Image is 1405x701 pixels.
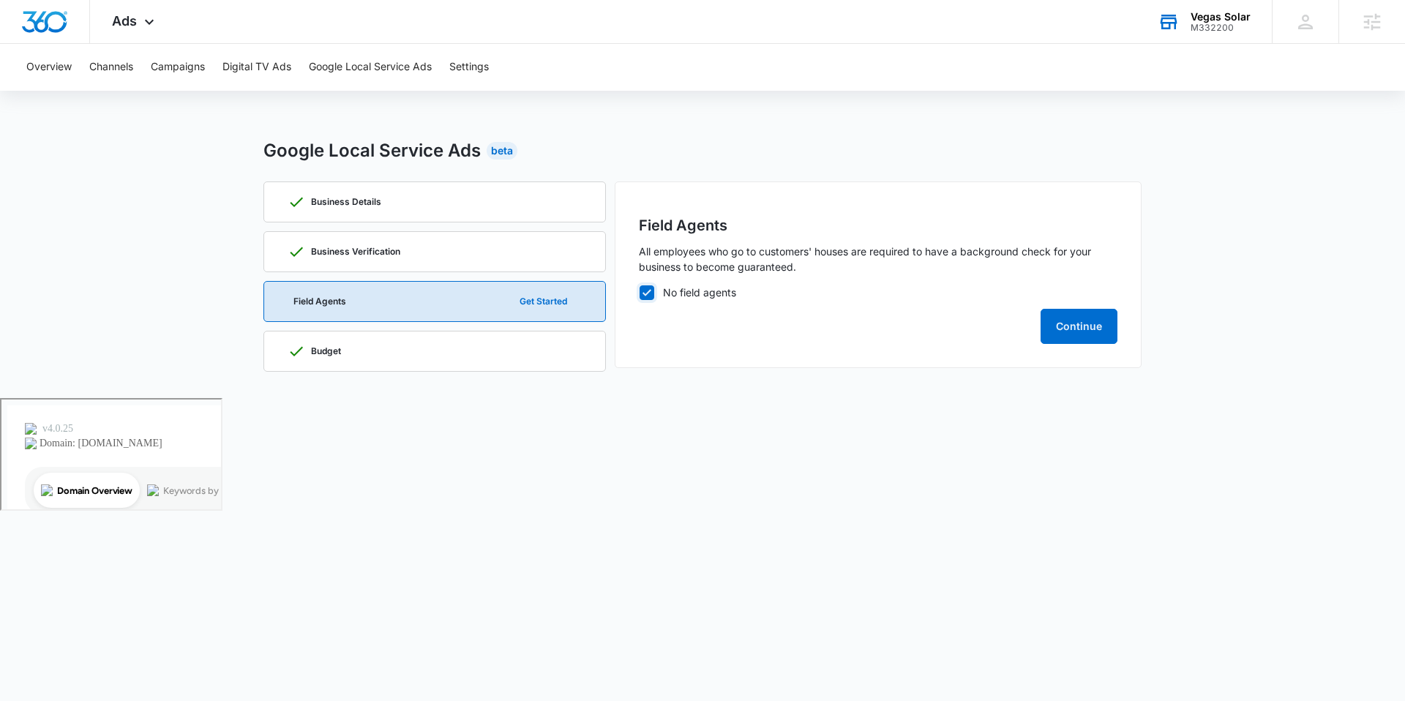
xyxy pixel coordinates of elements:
button: Continue [1041,309,1117,344]
a: Business Details [263,181,606,222]
h2: Field Agents [639,214,1117,236]
p: Budget [311,347,341,356]
button: Overview [26,44,72,91]
p: All employees who go to customers' houses are required to have a background check for your busine... [639,244,1117,274]
img: website_grey.svg [23,38,35,50]
p: Field Agents [293,297,346,306]
p: Business Details [311,198,381,206]
label: No field agents [639,285,1117,300]
div: Keywords by Traffic [162,86,247,96]
button: Campaigns [151,44,205,91]
button: Digital TV Ads [222,44,291,91]
div: Domain: [DOMAIN_NAME] [38,38,161,50]
a: Budget [263,331,606,372]
button: Google Local Service Ads [309,44,432,91]
button: Channels [89,44,133,91]
div: Domain Overview [56,86,131,96]
button: Get Started [505,284,582,319]
h2: Google Local Service Ads [263,138,481,164]
div: account name [1191,11,1251,23]
span: Ads [112,13,137,29]
img: logo_orange.svg [23,23,35,35]
img: tab_domain_overview_orange.svg [40,85,51,97]
button: Settings [449,44,489,91]
div: v 4.0.25 [41,23,72,35]
a: Field AgentsGet Started [263,281,606,322]
div: Beta [487,142,517,160]
p: Business Verification [311,247,400,256]
a: Business Verification [263,231,606,272]
div: account id [1191,23,1251,33]
img: tab_keywords_by_traffic_grey.svg [146,85,157,97]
